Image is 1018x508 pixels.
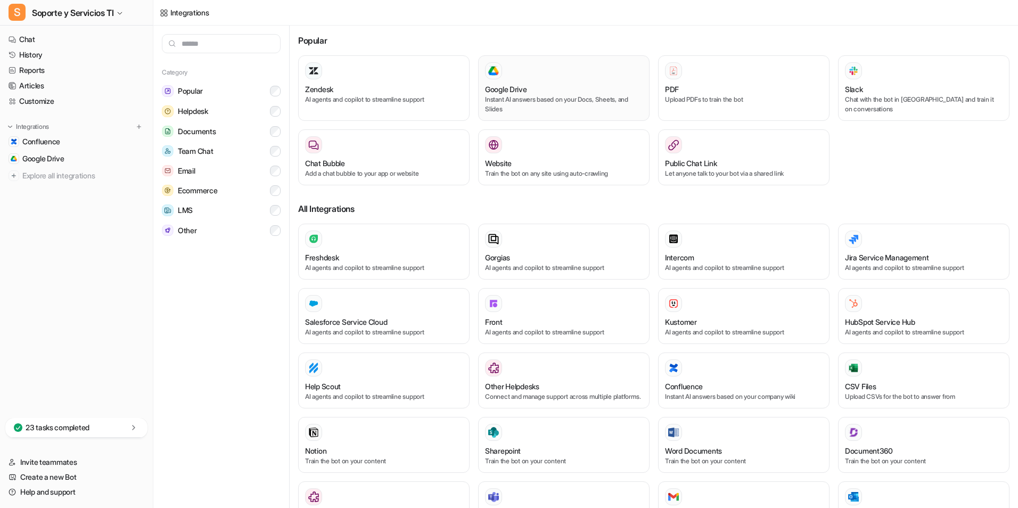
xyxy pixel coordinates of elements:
img: Website [488,140,499,150]
p: Train the bot on your content [845,456,1003,466]
button: PDFPDFUpload PDFs to train the bot [658,55,830,121]
img: Google Drive [488,66,499,76]
a: Chat [4,32,149,47]
p: AI agents and copilot to streamline support [665,327,823,337]
button: WebsiteWebsiteTrain the bot on any site using auto-crawling [478,129,650,185]
p: AI agents and copilot to streamline support [305,263,463,273]
p: AI agents and copilot to streamline support [845,263,1003,273]
p: Instant AI answers based on your Docs, Sheets, and Slides [485,95,643,114]
p: Upload PDFs to train the bot [665,95,823,104]
button: SharepointSharepointTrain the bot on your content [478,417,650,473]
a: Customize [4,94,149,109]
p: Train the bot on any site using auto-crawling [485,169,643,178]
p: Chat with the bot in [GEOGRAPHIC_DATA] and train it on conversations [845,95,1003,114]
p: 23 tasks completed [26,422,89,433]
button: GorgiasAI agents and copilot to streamline support [478,224,650,280]
button: HubSpot Service HubHubSpot Service HubAI agents and copilot to streamline support [838,288,1009,344]
img: HubSpot Service Hub [848,298,859,309]
p: AI agents and copilot to streamline support [485,263,643,273]
p: Upload CSVs for the bot to answer from [845,392,1003,402]
img: Sharepoint [488,427,499,438]
img: menu_add.svg [135,123,143,130]
img: Confluence [668,363,679,373]
h3: Front [485,316,503,327]
a: Integrations [160,7,209,18]
span: Explore all integrations [22,167,144,184]
img: LMS [162,204,174,216]
button: IntercomAI agents and copilot to streamline support [658,224,830,280]
h3: Slack [845,84,863,95]
button: NotionNotionTrain the bot on your content [298,417,470,473]
img: Document360 [848,427,859,438]
span: Other [178,225,197,236]
button: PopularPopular [162,81,281,101]
p: AI agents and copilot to streamline support [305,95,463,104]
button: SlackSlackChat with the bot in [GEOGRAPHIC_DATA] and train it on conversations [838,55,1009,121]
button: FreshdeskAI agents and copilot to streamline support [298,224,470,280]
img: Helpdesk [162,105,174,117]
button: FrontFrontAI agents and copilot to streamline support [478,288,650,344]
button: Chat BubbleAdd a chat bubble to your app or website [298,129,470,185]
button: Public Chat LinkLet anyone talk to your bot via a shared link [658,129,830,185]
button: LMSLMS [162,200,281,220]
img: Gmail [668,493,679,501]
p: Train the bot on your content [485,456,643,466]
button: Other HelpdesksOther HelpdesksConnect and manage support across multiple platforms. [478,353,650,408]
h3: Popular [298,34,1009,47]
button: Team ChatTeam Chat [162,141,281,161]
p: Train the bot on your content [665,456,823,466]
h3: Help Scout [305,381,341,392]
h3: Salesforce Service Cloud [305,316,387,327]
p: Let anyone talk to your bot via a shared link [665,169,823,178]
span: S [9,4,26,21]
p: Instant AI answers based on your company wiki [665,392,823,402]
img: Word Documents [668,428,679,438]
img: expand menu [6,123,14,130]
span: LMS [178,205,193,216]
img: Other Helpdesks [488,363,499,373]
p: AI agents and copilot to streamline support [665,263,823,273]
span: Google Drive [22,153,64,164]
p: AI agents and copilot to streamline support [485,327,643,337]
button: EcommerceEcommerce [162,181,281,200]
img: Team Chat [162,145,174,157]
img: Documents [162,126,174,137]
span: Email [178,166,195,176]
button: CSV FilesCSV FilesUpload CSVs for the bot to answer from [838,353,1009,408]
h3: Kustomer [665,316,697,327]
h3: HubSpot Service Hub [845,316,915,327]
a: Google DriveGoogle Drive [4,151,149,166]
h3: Chat Bubble [305,158,345,169]
h3: Intercom [665,252,694,263]
span: Team Chat [178,146,213,157]
img: Help Scout [308,363,319,373]
button: EmailEmail [162,161,281,181]
span: Confluence [22,136,60,147]
span: Documents [178,126,216,137]
button: Help ScoutHelp ScoutAI agents and copilot to streamline support [298,353,470,408]
h3: Jira Service Management [845,252,929,263]
h3: Notion [305,445,326,456]
h5: Category [162,68,281,77]
img: Email [162,165,174,176]
h3: Other Helpdesks [485,381,539,392]
button: HelpdeskHelpdesk [162,101,281,121]
button: Jira Service ManagementAI agents and copilot to streamline support [838,224,1009,280]
p: Connect and manage support across multiple platforms. [485,392,643,402]
h3: Website [485,158,512,169]
img: Front [488,298,499,309]
a: Explore all integrations [4,168,149,183]
h3: Confluence [665,381,703,392]
img: Kustomer [668,298,679,309]
h3: Document360 [845,445,893,456]
button: ConfluenceConfluenceInstant AI answers based on your company wiki [658,353,830,408]
a: ConfluenceConfluence [4,134,149,149]
img: Google Drive [11,155,17,162]
p: AI agents and copilot to streamline support [305,392,463,402]
a: Create a new Bot [4,470,149,485]
p: AI agents and copilot to streamline support [845,327,1003,337]
p: AI agents and copilot to streamline support [305,327,463,337]
img: Browser Tab [308,491,319,502]
p: Integrations [16,122,49,131]
h3: PDF [665,84,679,95]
